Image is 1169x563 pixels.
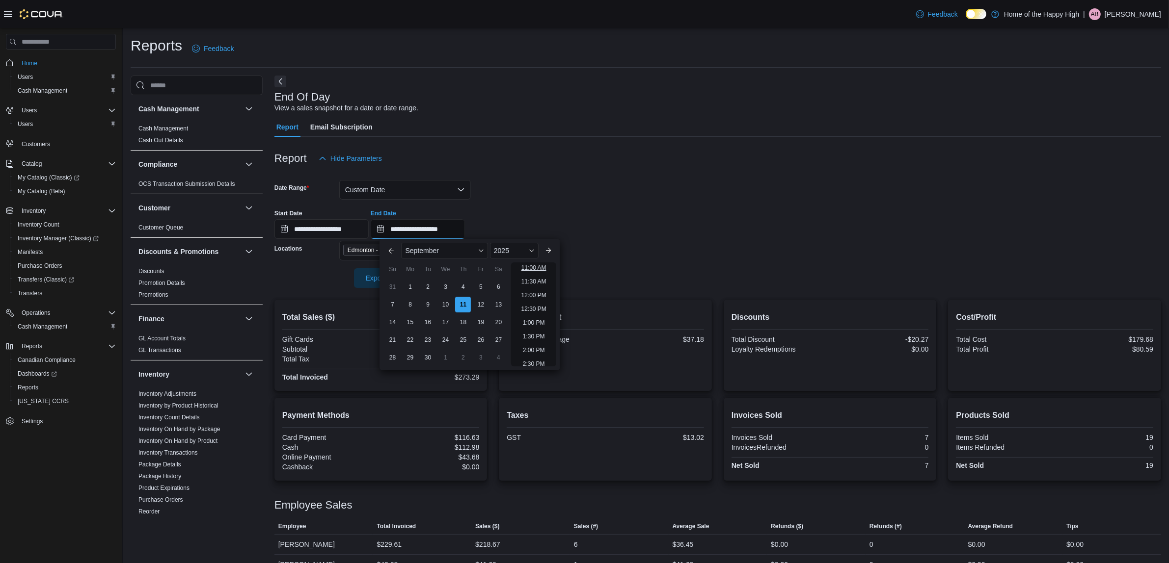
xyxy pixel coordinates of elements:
a: Cash Management [14,321,71,333]
span: 2025 [494,247,509,255]
span: [US_STATE] CCRS [18,397,69,405]
div: Invoices Sold [732,434,828,441]
a: Inventory On Hand by Package [138,426,220,433]
div: Subtotal [282,345,379,353]
div: Button. Open the year selector. 2025 is currently selected. [490,243,539,258]
span: Reorder [138,508,160,515]
div: 0 [832,443,929,451]
div: $0.00 [383,463,480,471]
span: Reports [14,382,116,393]
span: Purchase Orders [18,262,62,270]
span: Purchase Orders [14,260,116,272]
span: Promotions [138,291,168,299]
h2: Cost/Profit [956,311,1153,323]
span: Users [18,104,116,116]
div: day-8 [402,297,418,312]
label: End Date [371,209,396,217]
button: Purchase Orders [10,259,120,273]
button: Inventory [243,368,255,380]
button: Cash Management [10,84,120,98]
div: Finance [131,333,263,360]
ul: Time [511,262,556,366]
li: 11:00 AM [517,262,550,274]
span: AB [1091,8,1099,20]
span: Inventory On Hand by Product [138,437,217,445]
div: day-4 [490,350,506,365]
a: Dashboards [10,367,120,381]
div: Customer [131,222,263,237]
button: Export [354,268,409,288]
div: day-20 [490,314,506,330]
span: Edmonton - Terwillegar - Fire & Flower [348,245,424,255]
nav: Complex example [6,51,116,454]
div: Card Payment [282,434,379,441]
span: Inventory Manager (Classic) [18,234,99,242]
a: [US_STATE] CCRS [14,395,73,407]
div: day-2 [420,279,435,295]
div: Th [455,261,471,277]
span: Dark Mode [966,19,966,20]
div: $43.68 [383,453,480,461]
button: Users [18,104,41,116]
div: Total Discount [732,335,828,343]
h2: Total Sales ($) [282,311,480,323]
span: Canadian Compliance [18,356,76,364]
button: Discounts & Promotions [138,247,241,256]
li: 12:00 PM [517,289,550,301]
div: day-25 [455,332,471,348]
label: Start Date [274,209,302,217]
div: day-3 [437,279,453,295]
h2: Products Sold [956,409,1153,421]
a: Canadian Compliance [14,354,80,366]
a: My Catalog (Classic) [14,172,83,183]
button: Transfers [10,286,120,300]
h3: Customer [138,203,170,213]
button: Customer [243,202,255,214]
button: Reports [18,340,46,352]
a: Package Details [138,461,181,468]
div: 19 [1057,461,1153,469]
a: Cash Management [14,85,71,97]
span: OCS Transaction Submission Details [138,180,235,188]
button: Operations [18,307,54,319]
div: day-6 [490,279,506,295]
h2: Average Spent [507,311,704,323]
div: day-31 [384,279,400,295]
a: Cash Out Details [138,137,183,144]
div: day-18 [455,314,471,330]
div: Items Refunded [956,443,1053,451]
div: We [437,261,453,277]
span: Sales (#) [574,522,598,530]
button: [US_STATE] CCRS [10,394,120,408]
li: 12:30 PM [517,303,550,315]
div: Cash [282,443,379,451]
li: 1:30 PM [519,331,549,342]
div: 7 [832,434,929,441]
span: Operations [22,309,51,317]
button: Catalog [2,157,120,171]
span: September [405,247,438,255]
a: Transfers [14,287,46,299]
li: 1:00 PM [519,317,549,329]
div: day-1 [402,279,418,295]
span: Purchase Orders [138,496,183,504]
span: Reports [22,342,42,350]
span: Email Subscription [310,117,373,137]
div: day-22 [402,332,418,348]
div: -$20.27 [832,335,929,343]
span: Inventory Manager (Classic) [14,232,116,244]
button: Cash Management [243,103,255,115]
a: GL Account Totals [138,335,186,342]
a: Promotion Details [138,280,185,286]
div: $116.63 [383,434,480,441]
label: Date Range [274,184,309,192]
button: Home [2,55,120,70]
span: Users [22,106,37,114]
button: Custom Date [339,180,471,200]
span: Users [14,118,116,130]
span: Product Expirations [138,484,190,492]
h3: Discounts & Promotions [138,247,218,256]
span: Cash Management [138,125,188,132]
div: day-28 [384,350,400,365]
button: Inventory [18,205,50,217]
